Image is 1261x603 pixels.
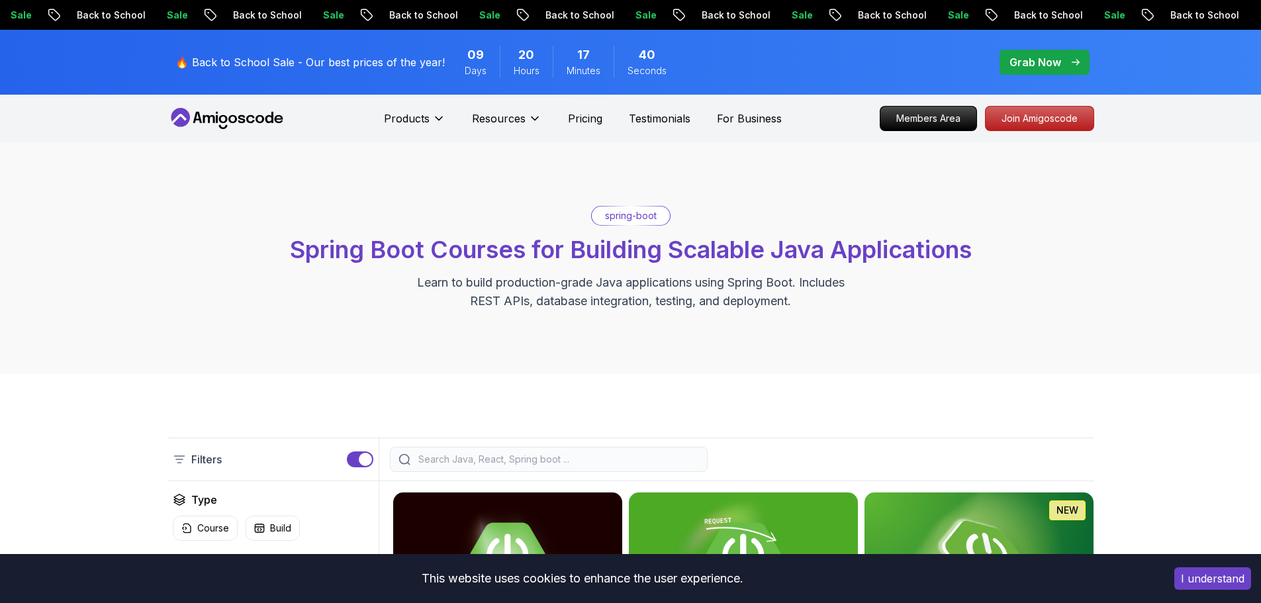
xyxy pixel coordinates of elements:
span: 40 Seconds [639,46,655,64]
p: Back to School [352,9,442,22]
p: Back to School [665,9,755,22]
p: spring-boot [605,209,657,222]
input: Search Java, React, Spring boot ... [416,453,699,466]
p: Resources [472,111,526,126]
span: 9 Days [467,46,484,64]
a: Testimonials [629,111,690,126]
span: Minutes [567,64,600,77]
p: Sale [911,9,953,22]
span: Seconds [628,64,667,77]
button: Course [173,516,238,541]
p: Sale [598,9,641,22]
p: Sale [755,9,797,22]
button: Build [246,516,300,541]
p: Back to School [1133,9,1223,22]
div: This website uses cookies to enhance the user experience. [10,564,1154,593]
h2: Type [191,492,217,508]
p: Back to School [196,9,286,22]
a: For Business [717,111,782,126]
span: Hours [514,64,539,77]
p: NEW [1056,504,1078,517]
p: Grab Now [1009,54,1061,70]
p: Back to School [977,9,1067,22]
span: 17 Minutes [577,46,590,64]
button: Resources [472,111,541,137]
p: Back to School [508,9,598,22]
p: Sale [1067,9,1109,22]
p: Learn to build production-grade Java applications using Spring Boot. Includes REST APIs, database... [408,273,853,310]
a: Join Amigoscode [985,106,1094,131]
p: Filters [191,451,222,467]
p: Sale [286,9,328,22]
p: Sale [442,9,485,22]
span: Days [465,64,487,77]
p: Join Amigoscode [986,107,1094,130]
p: 🔥 Back to School Sale - Our best prices of the year! [175,54,445,70]
button: Products [384,111,445,137]
p: Course [197,522,229,535]
p: Members Area [880,107,976,130]
span: Spring Boot Courses for Building Scalable Java Applications [290,235,972,264]
p: Sale [130,9,172,22]
a: Members Area [880,106,977,131]
a: Pricing [568,111,602,126]
button: Accept cookies [1174,567,1251,590]
p: Back to School [821,9,911,22]
p: Products [384,111,430,126]
span: 20 Hours [518,46,534,64]
p: Back to School [40,9,130,22]
p: Build [270,522,291,535]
